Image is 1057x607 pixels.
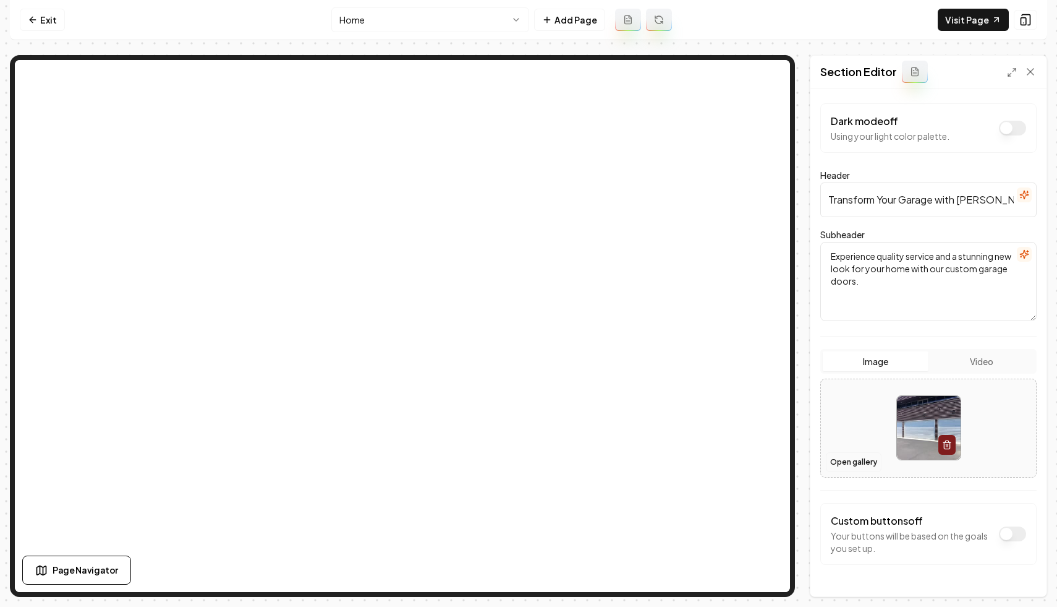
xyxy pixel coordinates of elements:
button: Regenerate page [646,9,672,31]
p: Using your light color palette. [831,130,949,142]
button: Video [928,351,1034,371]
a: Visit Page [938,9,1009,31]
label: Header [820,170,850,181]
button: Open gallery [826,452,881,472]
button: Add admin page prompt [615,9,641,31]
label: Subheader [820,229,865,240]
button: Add Page [534,9,605,31]
p: Your buttons will be based on the goals you set up. [831,530,993,554]
button: Image [823,351,928,371]
button: Add admin section prompt [902,61,928,83]
label: Dark mode off [831,114,898,127]
button: Page Navigator [22,556,131,585]
span: Page Navigator [53,564,118,577]
h2: Section Editor [820,63,897,80]
label: Custom buttons off [831,514,923,527]
input: Header [820,183,1037,217]
img: image [897,396,961,460]
a: Exit [20,9,65,31]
